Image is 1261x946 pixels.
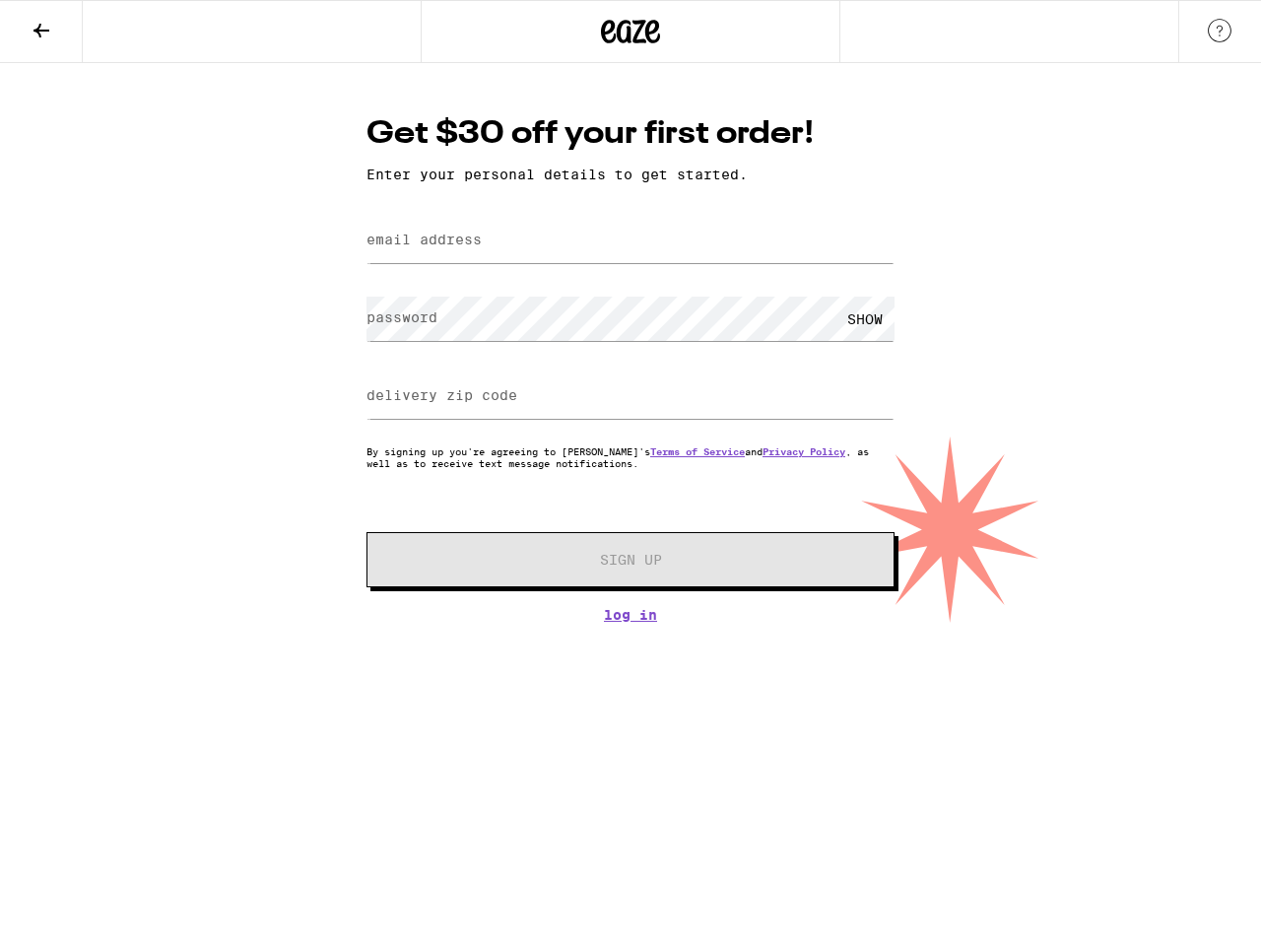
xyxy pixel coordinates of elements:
[650,445,745,457] a: Terms of Service
[366,232,482,247] label: email address
[366,219,895,263] input: email address
[366,309,437,325] label: password
[366,532,895,587] button: Sign Up
[600,553,662,567] span: Sign Up
[366,374,895,419] input: delivery zip code
[366,387,517,403] label: delivery zip code
[366,445,895,469] p: By signing up you're agreeing to [PERSON_NAME]'s and , as well as to receive text message notific...
[366,112,895,157] h1: Get $30 off your first order!
[763,445,845,457] a: Privacy Policy
[835,297,895,341] div: SHOW
[366,167,895,182] p: Enter your personal details to get started.
[366,607,895,623] a: Log In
